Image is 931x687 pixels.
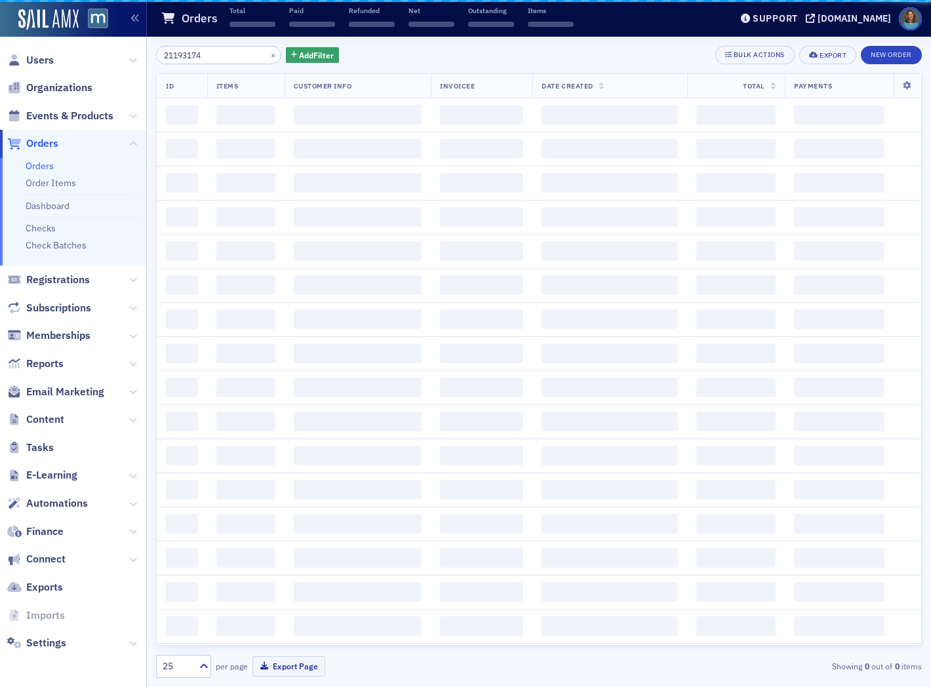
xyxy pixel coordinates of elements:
span: ‌ [166,616,198,636]
span: ‌ [794,514,884,534]
span: ‌ [440,105,523,125]
span: ‌ [408,22,454,27]
span: ‌ [216,241,275,261]
span: ‌ [216,139,275,159]
a: Registrations [7,273,90,287]
span: ‌ [794,139,884,159]
strong: 0 [892,660,901,672]
span: ‌ [794,173,884,193]
span: ‌ [216,173,275,193]
a: Users [7,53,54,68]
span: ‌ [294,275,422,295]
a: New Order [861,48,922,60]
span: ‌ [794,446,884,465]
a: Orders [7,136,58,151]
span: ‌ [542,548,678,568]
span: ‌ [696,514,776,534]
div: 25 [163,659,191,673]
span: ‌ [794,378,884,397]
span: ‌ [794,275,884,295]
div: Support [753,12,798,24]
span: ‌ [216,105,275,125]
span: ‌ [440,139,523,159]
span: ‌ [696,275,776,295]
span: ‌ [166,412,198,431]
img: SailAMX [88,9,108,29]
span: ‌ [542,480,678,500]
span: Reports [26,357,64,371]
span: ‌ [166,139,198,159]
span: ‌ [542,343,678,363]
span: ‌ [542,275,678,295]
p: Paid [289,6,335,15]
span: ‌ [440,616,523,636]
span: ‌ [216,412,275,431]
span: ‌ [542,207,678,227]
div: Export [820,52,846,59]
span: ‌ [440,480,523,500]
span: ‌ [542,139,678,159]
input: Search… [156,46,281,64]
span: ‌ [166,309,198,329]
span: ‌ [794,309,884,329]
a: Events & Products [7,109,113,123]
span: ‌ [440,582,523,602]
span: ‌ [166,207,198,227]
button: New Order [861,46,922,64]
span: ‌ [294,241,422,261]
span: ‌ [289,22,335,27]
span: ‌ [216,548,275,568]
p: Net [408,6,454,15]
span: ‌ [794,480,884,500]
span: Users [26,53,54,68]
span: ‌ [542,582,678,602]
div: [DOMAIN_NAME] [818,12,891,24]
span: E-Learning [26,468,77,482]
span: ‌ [294,616,422,636]
span: ‌ [166,378,198,397]
a: E-Learning [7,468,77,482]
div: Bulk Actions [734,51,785,58]
span: ‌ [794,241,884,261]
span: ‌ [294,105,422,125]
span: ‌ [468,22,514,27]
span: Content [26,412,64,427]
span: ‌ [440,446,523,465]
span: ‌ [542,514,678,534]
span: ‌ [216,446,275,465]
a: Settings [7,636,66,650]
img: SailAMX [18,9,79,30]
span: ‌ [166,480,198,500]
span: Email Marketing [26,385,104,399]
span: Organizations [26,81,92,95]
button: Export [799,46,856,64]
span: ‌ [696,582,776,602]
span: ‌ [440,309,523,329]
a: Automations [7,496,88,511]
span: ‌ [216,343,275,363]
span: Imports [26,608,65,623]
span: ‌ [216,514,275,534]
span: ‌ [440,548,523,568]
span: ‌ [294,446,422,465]
div: Showing out of items [676,660,922,672]
span: ‌ [542,446,678,465]
span: Profile [899,7,922,30]
a: Orders [26,160,54,172]
span: ‌ [294,309,422,329]
span: ID [166,81,174,90]
span: ‌ [542,309,678,329]
span: ‌ [794,207,884,227]
span: Orders [26,136,58,151]
span: ‌ [166,105,198,125]
span: ‌ [166,343,198,363]
a: Reports [7,357,64,371]
span: Invoicee [440,81,475,90]
span: ‌ [794,548,884,568]
span: ‌ [696,173,776,193]
span: Finance [26,524,64,539]
a: Exports [7,580,63,595]
span: Customer Info [294,81,352,90]
a: Connect [7,552,66,566]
